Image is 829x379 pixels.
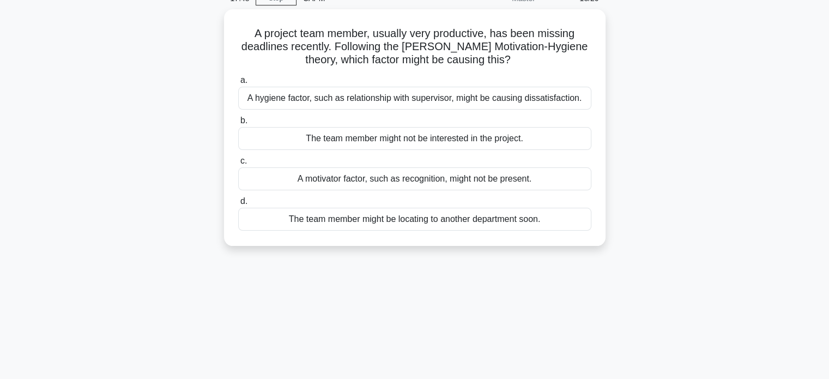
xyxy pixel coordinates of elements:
[238,127,591,150] div: The team member might not be interested in the project.
[240,156,247,165] span: c.
[237,27,592,67] h5: A project team member, usually very productive, has been missing deadlines recently. Following th...
[240,75,247,85] span: a.
[240,196,247,206] span: d.
[238,167,591,190] div: A motivator factor, such as recognition, might not be present.
[240,116,247,125] span: b.
[238,208,591,231] div: The team member might be locating to another department soon.
[238,87,591,110] div: A hygiene factor, such as relationship with supervisor, might be causing dissatisfaction.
